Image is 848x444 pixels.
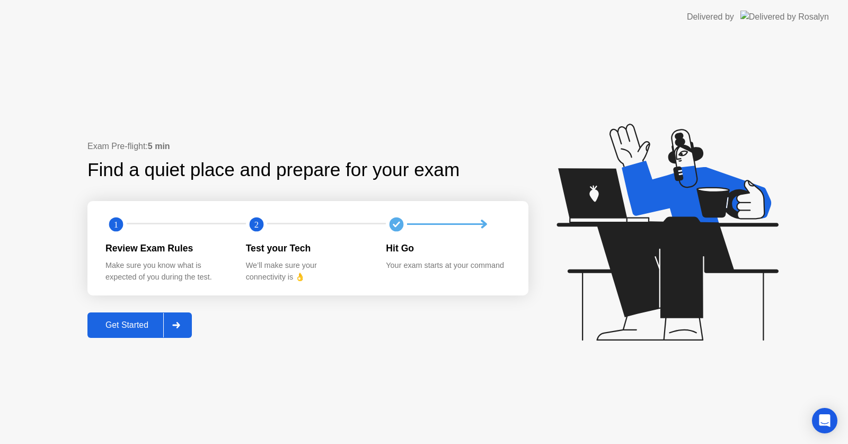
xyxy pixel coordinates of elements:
[87,156,461,184] div: Find a quiet place and prepare for your exam
[687,11,734,23] div: Delivered by
[114,219,118,229] text: 1
[148,142,170,151] b: 5 min
[246,241,369,255] div: Test your Tech
[386,241,509,255] div: Hit Go
[87,140,528,153] div: Exam Pre-flight:
[91,320,163,330] div: Get Started
[386,260,509,272] div: Your exam starts at your command
[105,241,229,255] div: Review Exam Rules
[254,219,259,229] text: 2
[812,408,837,433] div: Open Intercom Messenger
[105,260,229,283] div: Make sure you know what is expected of you during the test.
[87,312,192,338] button: Get Started
[740,11,829,23] img: Delivered by Rosalyn
[246,260,369,283] div: We’ll make sure your connectivity is 👌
